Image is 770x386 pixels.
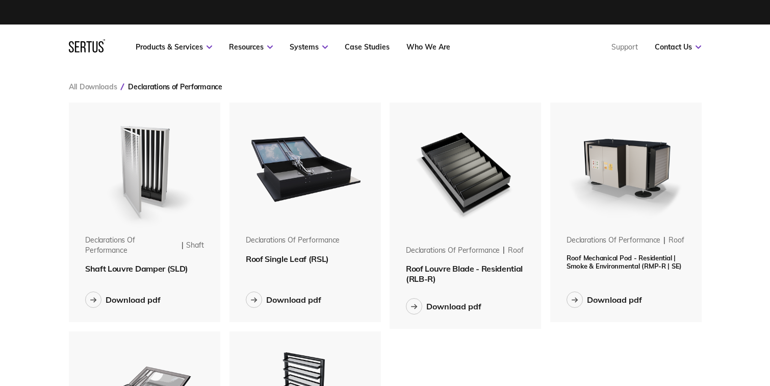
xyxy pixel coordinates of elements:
[508,246,523,256] div: roof
[611,42,638,52] a: Support
[266,295,321,305] div: Download pdf
[655,42,701,52] a: Contact Us
[246,254,329,264] span: Roof Single Leaf (RSL)
[426,301,481,311] div: Download pdf
[719,337,770,386] iframe: Chat Widget
[406,246,500,256] div: Declarations of Performance
[345,42,390,52] a: Case Studies
[229,42,273,52] a: Resources
[85,235,178,255] div: Declarations of Performance
[406,42,450,52] a: Who We Are
[567,254,682,270] span: Roof Mechanical Pod - Residential | Smoke & Environmental (RMP-R | SE)
[246,292,321,308] button: Download pdf
[186,240,203,251] div: shaft
[587,295,642,305] div: Download pdf
[136,42,212,52] a: Products & Services
[406,263,523,284] span: Roof Louvre Blade - Residential (RLB-R)
[106,295,161,305] div: Download pdf
[246,235,340,246] div: Declarations of Performance
[669,235,684,246] div: roof
[290,42,328,52] a: Systems
[85,263,188,274] span: Shaft Louvre Damper (SLD)
[406,298,481,315] button: Download pdf
[567,235,660,246] div: Declarations of Performance
[69,82,117,91] a: All Downloads
[85,292,161,308] button: Download pdf
[567,292,642,308] button: Download pdf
